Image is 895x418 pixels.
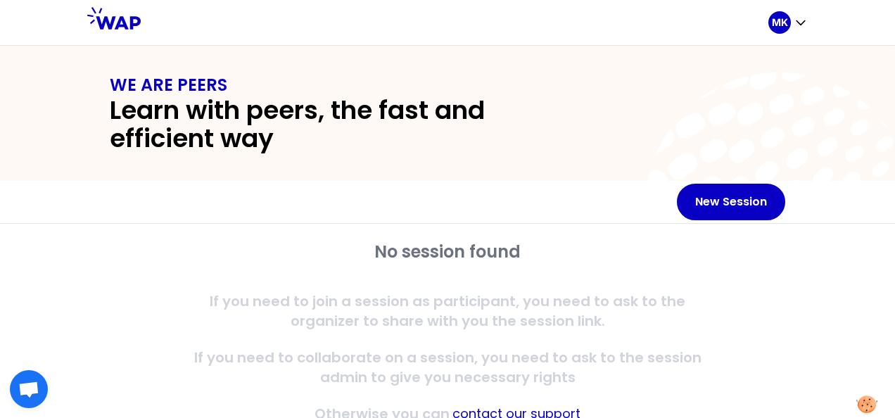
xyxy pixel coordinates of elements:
[177,348,718,387] p: If you need to collaborate on a session, you need to ask to the session admin to give you necessa...
[772,15,788,30] p: MK
[10,370,48,408] div: Open chat
[177,241,718,263] h2: No session found
[677,184,785,220] button: New Session
[110,96,583,153] h2: Learn with peers, the fast and efficient way
[177,291,718,331] p: If you need to join a session as participant, you need to ask to the organizer to share with you ...
[768,11,808,34] button: MK
[110,74,785,96] h1: WE ARE PEERS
